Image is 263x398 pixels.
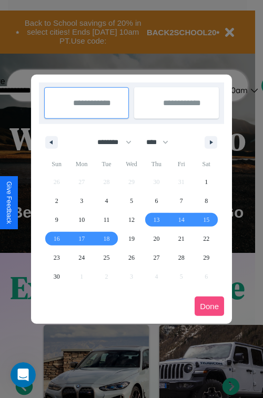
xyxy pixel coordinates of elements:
[78,210,85,229] span: 10
[194,248,219,267] button: 29
[180,191,183,210] span: 7
[78,229,85,248] span: 17
[104,210,110,229] span: 11
[69,248,94,267] button: 24
[144,248,169,267] button: 27
[144,191,169,210] button: 6
[94,248,119,267] button: 25
[178,229,185,248] span: 21
[54,267,60,286] span: 30
[194,229,219,248] button: 22
[78,248,85,267] span: 24
[104,248,110,267] span: 25
[169,210,194,229] button: 14
[119,210,144,229] button: 12
[195,297,224,316] button: Done
[11,362,36,387] iframe: Intercom live chat
[169,191,194,210] button: 7
[144,229,169,248] button: 20
[130,191,133,210] span: 5
[94,229,119,248] button: 18
[128,248,135,267] span: 26
[44,267,69,286] button: 30
[194,156,219,172] span: Sat
[203,248,209,267] span: 29
[94,191,119,210] button: 4
[5,181,13,224] div: Give Feedback
[169,156,194,172] span: Fri
[178,210,185,229] span: 14
[105,191,108,210] span: 4
[205,191,208,210] span: 8
[144,210,169,229] button: 13
[94,156,119,172] span: Tue
[203,210,209,229] span: 15
[128,210,135,229] span: 12
[44,191,69,210] button: 2
[153,248,159,267] span: 27
[144,156,169,172] span: Thu
[169,229,194,248] button: 21
[194,191,219,210] button: 8
[55,191,58,210] span: 2
[44,248,69,267] button: 23
[194,172,219,191] button: 1
[69,156,94,172] span: Mon
[153,210,159,229] span: 13
[155,191,158,210] span: 6
[119,191,144,210] button: 5
[119,229,144,248] button: 19
[119,248,144,267] button: 26
[169,248,194,267] button: 28
[203,229,209,248] span: 22
[44,156,69,172] span: Sun
[80,191,83,210] span: 3
[94,210,119,229] button: 11
[119,156,144,172] span: Wed
[54,229,60,248] span: 16
[54,248,60,267] span: 23
[128,229,135,248] span: 19
[69,191,94,210] button: 3
[178,248,185,267] span: 28
[44,210,69,229] button: 9
[104,229,110,248] span: 18
[55,210,58,229] span: 9
[69,210,94,229] button: 10
[69,229,94,248] button: 17
[194,210,219,229] button: 15
[205,172,208,191] span: 1
[153,229,159,248] span: 20
[44,229,69,248] button: 16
